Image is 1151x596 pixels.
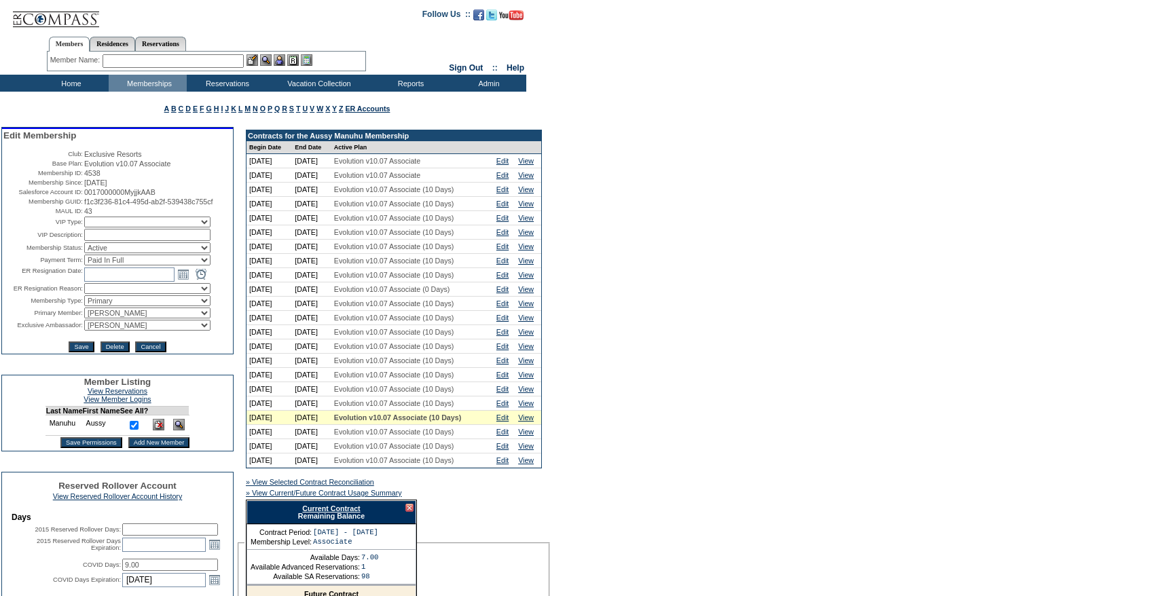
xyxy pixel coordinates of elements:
td: [DATE] [246,268,292,282]
a: A [164,105,169,113]
span: Evolution v10.07 Associate (10 Days) [334,314,454,322]
td: [DATE] [292,168,331,183]
a: View [518,157,534,165]
a: View [518,285,534,293]
td: [DATE] [292,254,331,268]
td: VIP Description: [3,229,83,241]
a: M [244,105,251,113]
a: U [302,105,308,113]
a: B [171,105,177,113]
td: See All? [120,407,149,415]
a: View [518,356,534,365]
a: V [310,105,314,113]
a: View [518,214,534,222]
td: [DATE] [246,396,292,411]
a: C [179,105,184,113]
input: Add New Member [128,437,190,448]
a: View [518,399,534,407]
a: Edit [496,200,509,208]
a: S [289,105,294,113]
a: X [325,105,330,113]
a: Edit [496,428,509,436]
td: [DATE] [292,453,331,468]
td: Aussy [83,415,120,436]
span: Evolution v10.07 Associate (10 Days) [334,200,454,208]
a: Subscribe to our YouTube Channel [499,14,524,22]
td: Follow Us :: [422,8,471,24]
td: [DATE] [292,154,331,168]
td: Memberships [109,75,187,92]
span: Reserved Rollover Account [58,481,177,491]
a: View [518,271,534,279]
td: Salesforce Account ID: [3,188,83,196]
span: Evolution v10.07 Associate (10 Days) [334,428,454,436]
span: Evolution v10.07 Associate (10 Days) [334,271,454,279]
td: [DATE] [292,311,331,325]
a: Edit [496,356,509,365]
a: View [518,257,534,265]
a: Open the calendar popup. [176,267,191,282]
a: Edit [496,299,509,308]
td: Reservations [187,75,265,92]
td: [DATE] [292,425,331,439]
td: [DATE] [246,382,292,396]
span: 0017000000MyjjkAAB [84,188,156,196]
td: [DATE] [292,382,331,396]
img: Follow us on Twitter [486,10,497,20]
div: Member Name: [50,54,103,66]
td: [DATE] [292,325,331,339]
td: ER Resignation Date: [3,267,83,282]
a: Open the time view popup. [194,267,208,282]
a: Edit [496,271,509,279]
span: Edit Membership [3,130,76,141]
td: Reports [370,75,448,92]
a: Edit [496,257,509,265]
td: [DATE] [246,439,292,453]
td: [DATE] [292,297,331,311]
a: Z [339,105,344,113]
td: Associate [313,538,378,546]
a: Edit [496,342,509,350]
a: L [238,105,242,113]
td: [DATE] [246,240,292,254]
a: ER Accounts [345,105,390,113]
td: [DATE] [246,197,292,211]
img: Reservations [287,54,299,66]
td: [DATE] [246,183,292,197]
a: Become our fan on Facebook [473,14,484,22]
a: View Member Logins [84,395,151,403]
td: Begin Date [246,141,292,154]
a: View [518,242,534,250]
a: View Reservations [88,387,147,395]
td: Base Plan: [3,160,83,168]
a: View [518,428,534,436]
a: D [185,105,191,113]
img: Subscribe to our YouTube Channel [499,10,524,20]
a: View [518,442,534,450]
a: View [518,413,534,422]
span: Evolution v10.07 Associate (10 Days) [334,185,454,193]
td: [DATE] [246,368,292,382]
td: [DATE] [246,297,292,311]
td: [DATE] [292,396,331,411]
td: [DATE] [246,411,292,425]
a: View [518,328,534,336]
td: Membership Status: [3,242,83,253]
td: [DATE] [292,183,331,197]
td: 7.00 [361,553,379,561]
img: b_edit.gif [246,54,258,66]
a: Y [332,105,337,113]
td: [DATE] [292,368,331,382]
td: [DATE] [246,339,292,354]
a: View [518,314,534,322]
span: Evolution v10.07 Associate (10 Days) [334,385,454,393]
td: Admin [448,75,526,92]
a: Edit [496,385,509,393]
a: Residences [90,37,135,51]
td: 98 [361,572,379,580]
a: Edit [496,185,509,193]
td: Membership Type: [3,295,83,306]
a: Sign Out [449,63,483,73]
td: [DATE] [246,254,292,268]
span: Evolution v10.07 Associate (10 Days) [334,242,454,250]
